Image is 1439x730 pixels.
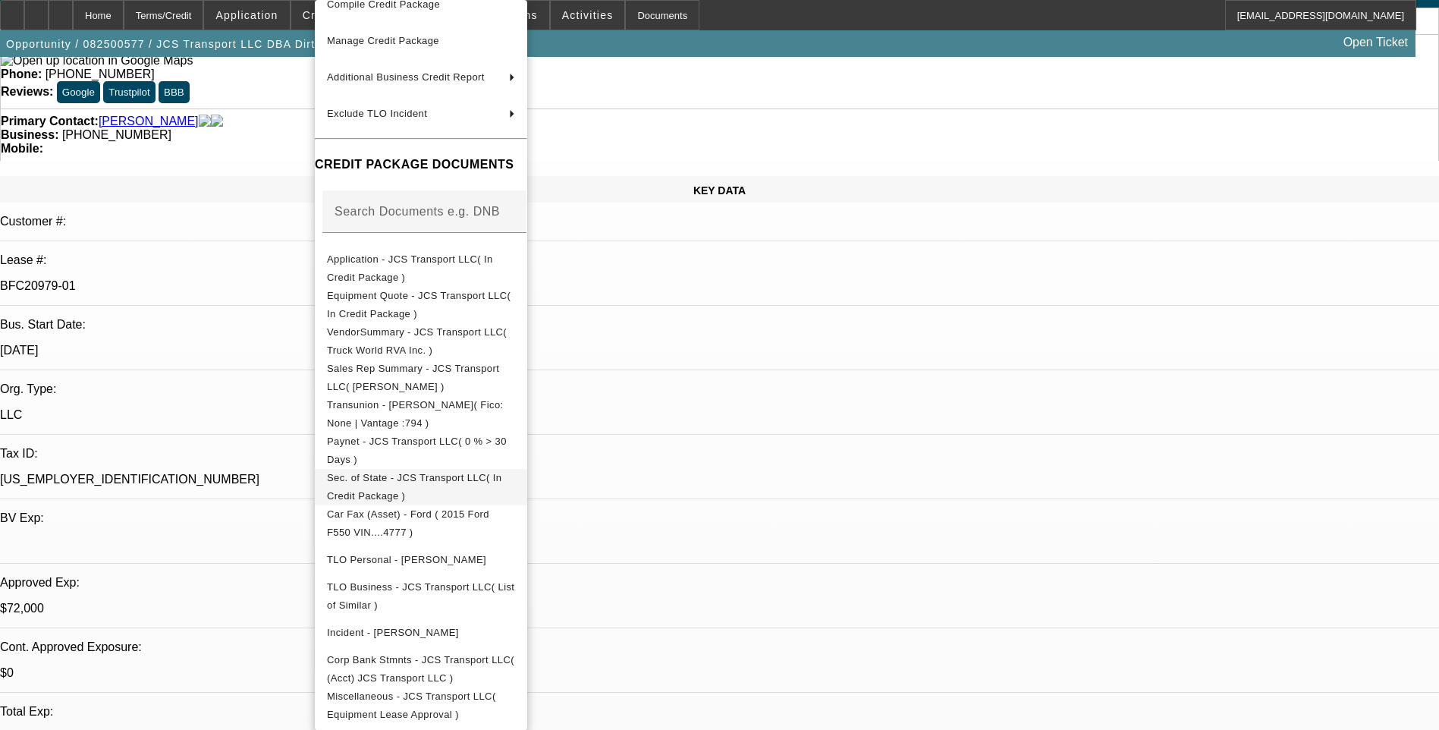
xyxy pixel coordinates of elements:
[327,35,439,46] span: Manage Credit Package
[327,691,496,720] span: Miscellaneous - JCS Transport LLC( Equipment Lease Approval )
[327,108,427,119] span: Exclude TLO Incident
[315,505,527,542] button: Car Fax (Asset) - Ford ( 2015 Ford F550 VIN....4777 )
[327,436,507,465] span: Paynet - JCS Transport LLC( 0 % > 30 Days )
[315,323,527,360] button: VendorSummary - JCS Transport LLC( Truck World RVA Inc. )
[327,554,486,565] span: TLO Personal - [PERSON_NAME]
[315,578,527,615] button: TLO Business - JCS Transport LLC( List of Similar )
[327,326,507,356] span: VendorSummary - JCS Transport LLC( Truck World RVA Inc. )
[315,433,527,469] button: Paynet - JCS Transport LLC( 0 % > 30 Days )
[315,360,527,396] button: Sales Rep Summary - JCS Transport LLC( Rahlfs, Thomas )
[315,469,527,505] button: Sec. of State - JCS Transport LLC( In Credit Package )
[335,205,500,218] mat-label: Search Documents e.g. DNB
[327,71,485,83] span: Additional Business Credit Report
[327,363,499,392] span: Sales Rep Summary - JCS Transport LLC( [PERSON_NAME] )
[327,581,514,611] span: TLO Business - JCS Transport LLC( List of Similar )
[315,287,527,323] button: Equipment Quote - JCS Transport LLC( In Credit Package )
[327,253,493,283] span: Application - JCS Transport LLC( In Credit Package )
[327,654,514,684] span: Corp Bank Stmnts - JCS Transport LLC( (Acct) JCS Transport LLC )
[327,508,489,538] span: Car Fax (Asset) - Ford ( 2015 Ford F550 VIN....4777 )
[315,651,527,688] button: Corp Bank Stmnts - JCS Transport LLC( (Acct) JCS Transport LLC )
[315,542,527,578] button: TLO Personal - Samples, John
[315,396,527,433] button: Transunion - Samples, John( Fico: None | Vantage :794 )
[315,250,527,287] button: Application - JCS Transport LLC( In Credit Package )
[327,472,501,502] span: Sec. of State - JCS Transport LLC( In Credit Package )
[327,627,459,638] span: Incident - [PERSON_NAME]
[315,615,527,651] button: Incident - Samples, John
[315,156,527,174] h4: CREDIT PACKAGE DOCUMENTS
[327,290,511,319] span: Equipment Quote - JCS Transport LLC( In Credit Package )
[315,688,527,724] button: Miscellaneous - JCS Transport LLC( Equipment Lease Approval )
[327,399,504,429] span: Transunion - [PERSON_NAME]( Fico: None | Vantage :794 )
